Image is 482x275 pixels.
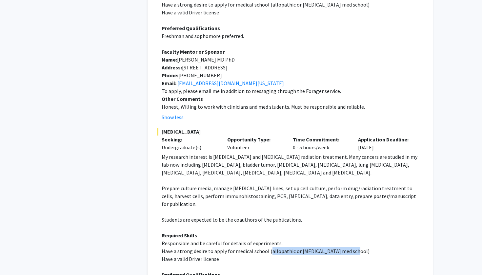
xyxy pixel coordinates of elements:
[222,136,288,151] div: Volunteer
[162,25,220,31] strong: Preferred Qualifications
[162,103,365,110] span: Honest, Willing to work with clinicians and med students. Must be responsible and reliable.
[162,80,176,86] strong: Email:
[162,56,177,63] strong: Name:
[162,113,184,121] button: Show less
[162,64,182,71] strong: Address:
[162,48,225,55] strong: Faculty Mentor or Sponsor
[162,185,416,207] span: Prepare culture media, manage [MEDICAL_DATA] lines, set up cell culture, perform drug/radiation t...
[177,56,235,63] span: [PERSON_NAME] MD PhD
[162,96,203,102] strong: Other Comments
[162,154,417,176] span: My research interest is [MEDICAL_DATA] and [MEDICAL_DATA] radiation treatment. Many cancers are s...
[178,72,222,79] span: [PHONE_NUMBER]
[162,136,217,143] p: Seeking:
[162,240,283,247] span: Responsible and be careful for details of experiments.
[177,80,284,86] a: [EMAIL_ADDRESS][DOMAIN_NAME][US_STATE]
[5,246,28,270] iframe: Chat
[353,136,419,151] div: [DATE]
[162,72,178,79] strong: Phone:
[182,64,228,71] span: [STREET_ADDRESS]
[162,87,424,95] p: To apply, please email me in addition to messaging through the Forager service.
[288,136,353,151] div: 0 - 5 hours/week
[293,136,349,143] p: Time Commitment:
[162,216,302,223] span: Students are expected to be the coauthors of the publications.
[358,136,414,143] p: Application Deadline:
[162,256,219,262] span: Have a valid Driver license
[162,143,217,151] div: Undergraduate(s)
[157,128,424,136] span: [MEDICAL_DATA]
[227,136,283,143] p: Opportunity Type:
[162,9,219,16] span: Have a valid Driver license
[162,232,197,239] strong: Required Skills
[162,33,244,39] span: Freshman and sophomore preferred.
[162,248,370,254] span: Have a strong desire to apply for medical school (allopathic or [MEDICAL_DATA] med school)
[162,1,370,8] span: Have a strong desire to apply for medical school (allopathic or [MEDICAL_DATA] med school)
